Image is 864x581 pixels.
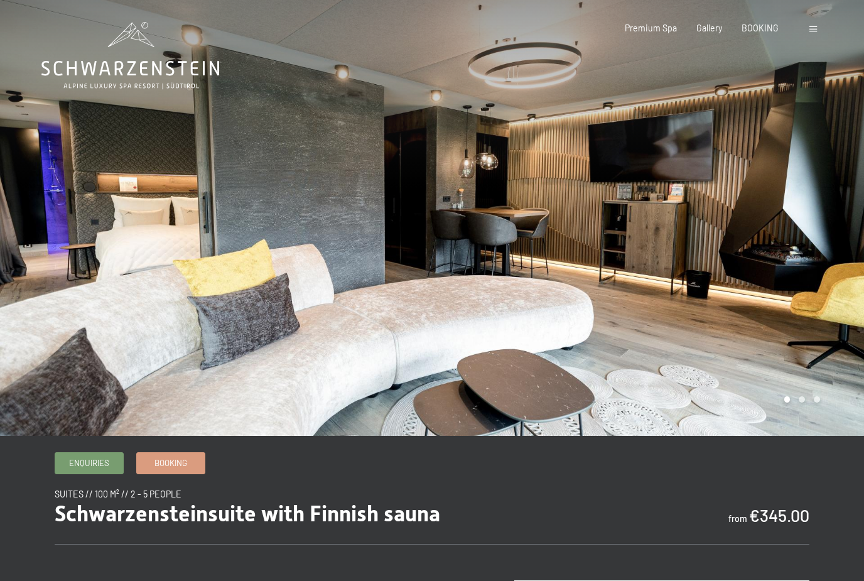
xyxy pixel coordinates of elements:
[69,457,109,469] span: Enquiries
[696,23,722,33] a: Gallery
[742,23,779,33] a: BOOKING
[55,501,440,526] span: Schwarzensteinsuite with Finnish sauna
[55,489,181,499] span: Suites // 100 m² // 2 - 5 People
[728,513,747,524] span: from
[154,457,187,469] span: Booking
[55,453,123,474] a: Enquiries
[137,453,205,474] a: Booking
[749,505,809,525] b: €345.00
[625,23,677,33] a: Premium Spa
